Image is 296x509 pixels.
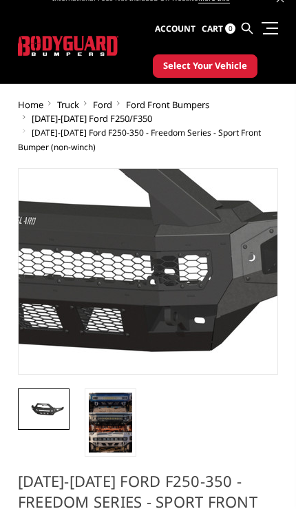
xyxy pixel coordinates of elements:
a: Cart 0 [202,11,235,47]
img: Multiple lighting options [89,393,132,453]
img: BODYGUARD BUMPERS [18,36,118,56]
a: Ford [93,98,112,111]
a: Truck [57,98,79,111]
span: 0 [225,23,235,34]
a: 2023-2025 Ford F250-350 - Freedom Series - Sport Front Bumper (non-winch) [18,168,278,375]
a: [DATE]-[DATE] Ford F250/F350 [32,112,152,125]
span: Account [155,23,195,34]
button: Select Your Vehicle [153,54,257,78]
img: 2023-2025 Ford F250-350 - Freedom Series - Sport Front Bumper (non-winch) [22,399,65,419]
span: Cart [202,23,223,34]
a: Account [155,11,195,47]
a: Ford Front Bumpers [126,98,209,111]
a: Home [18,98,43,111]
span: [DATE]-[DATE] Ford F250-350 - Freedom Series - Sport Front Bumper (non-winch) [18,127,261,153]
span: Select Your Vehicle [163,59,247,73]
